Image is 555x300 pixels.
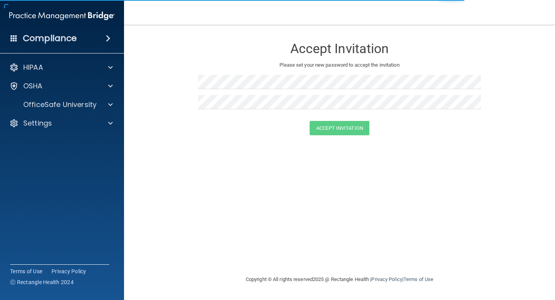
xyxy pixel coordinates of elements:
h4: Compliance [23,33,77,44]
a: HIPAA [9,63,113,72]
div: Copyright © All rights reserved 2025 @ Rectangle Health | | [198,267,481,292]
p: OSHA [23,81,43,91]
a: OfficeSafe University [9,100,113,109]
img: PMB logo [9,8,115,24]
p: Settings [23,119,52,128]
p: Please set your new password to accept the invitation [204,60,475,70]
a: Privacy Policy [52,267,86,275]
a: Settings [9,119,113,128]
a: Terms of Use [10,267,42,275]
a: Privacy Policy [371,276,402,282]
a: Terms of Use [403,276,433,282]
button: Accept Invitation [310,121,369,135]
h3: Accept Invitation [198,41,481,56]
p: HIPAA [23,63,43,72]
span: Ⓒ Rectangle Health 2024 [10,278,74,286]
a: OSHA [9,81,113,91]
p: OfficeSafe University [23,100,97,109]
